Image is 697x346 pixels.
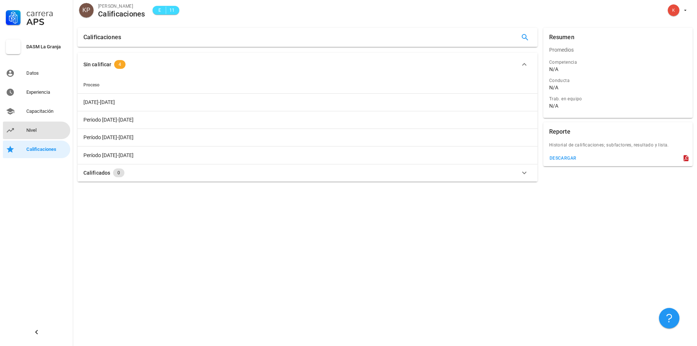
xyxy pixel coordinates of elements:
[543,141,693,153] div: Historial de calificaciones; subfactores, resultado y lista.
[549,84,558,91] div: N/A
[543,41,693,59] div: Promedios
[3,141,70,158] a: Calificaciones
[3,64,70,82] a: Datos
[549,95,687,103] div: Trab. en equipo
[78,164,537,182] button: Calificados 0
[83,134,134,140] span: Período [DATE]-[DATE]
[78,53,537,76] button: Sin calificar 4
[26,44,67,50] div: DASM La Granja
[549,66,558,72] div: N/A
[119,60,121,69] span: 4
[26,18,67,26] div: APS
[26,70,67,76] div: Datos
[79,3,94,18] div: avatar
[98,10,145,18] div: Calificaciones
[157,7,163,14] span: E
[83,99,115,105] span: [DATE]-[DATE]
[3,122,70,139] a: Nivel
[549,28,574,47] div: Resumen
[169,7,175,14] span: 11
[26,89,67,95] div: Experiencia
[3,103,70,120] a: Capacitación
[83,82,100,88] span: Proceso
[546,153,580,163] button: descargar
[549,77,687,84] div: Conducta
[549,103,558,109] div: N/A
[26,146,67,152] div: Calificaciones
[549,59,687,66] div: Competencia
[83,28,121,47] div: Calificaciones
[26,108,67,114] div: Capacitación
[78,76,537,94] th: Proceso
[549,156,577,161] div: descargar
[82,3,90,18] span: KP
[117,168,120,177] span: 0
[3,83,70,101] a: Experiencia
[26,9,67,18] div: Carrera
[83,117,134,123] span: Periodo [DATE]-[DATE]
[668,4,679,16] div: avatar
[98,3,145,10] div: [PERSON_NAME]
[549,122,570,141] div: Reporte
[83,152,134,158] span: Período [DATE]-[DATE]
[26,127,67,133] div: Nivel
[83,169,110,177] div: Calificados
[83,60,111,68] div: Sin calificar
